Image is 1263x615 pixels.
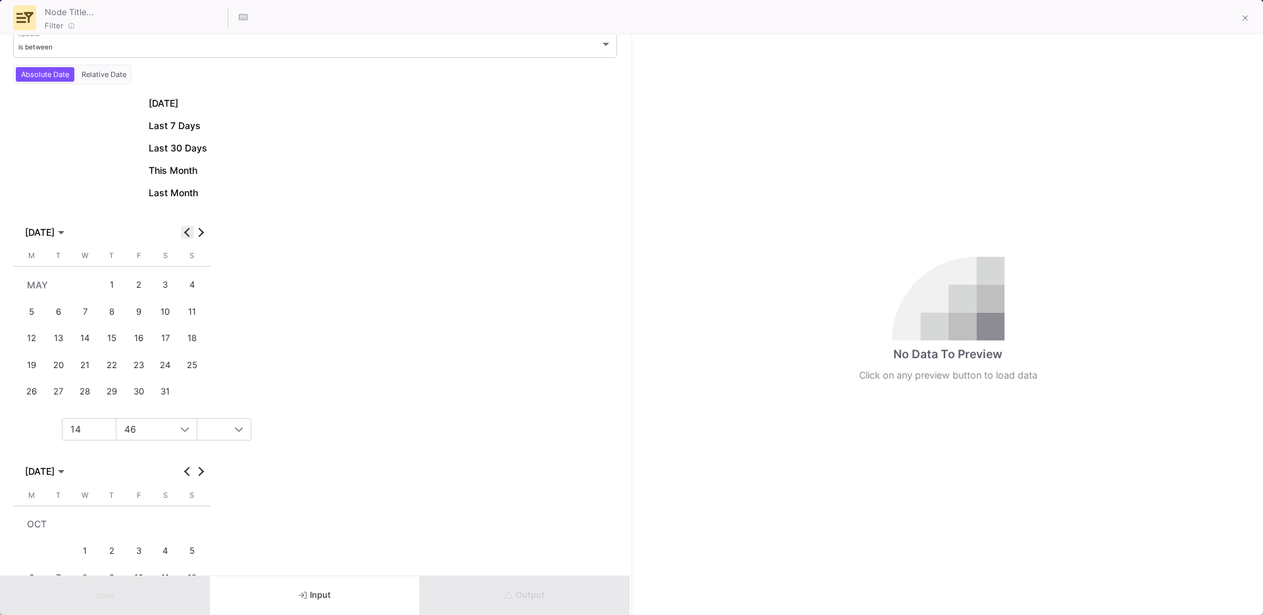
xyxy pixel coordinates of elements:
span: T [109,491,114,500]
button: 27 May 2025 [45,379,72,406]
div: 26 [20,380,44,404]
div: 2 [100,539,124,563]
span: Absolute Date [18,70,72,79]
button: 22 May 2025 [99,352,126,379]
div: 30 [126,380,151,404]
span: T [56,251,61,260]
button: 19 May 2025 [18,352,45,379]
button: 9 May 2025 [125,298,152,325]
div: 12 [180,566,204,590]
button: 17 May 2025 [152,325,179,352]
div: 10 [126,566,151,590]
span: T [56,491,61,500]
button: 12 May 2025 [18,325,45,352]
button: 9 Oct 2025 [99,564,126,591]
div: 31 [153,380,178,404]
button: 18 May 2025 [178,325,205,352]
button: 5 May 2025 [18,298,45,325]
span: [DATE] [149,98,178,109]
button: 24 May 2025 [152,352,179,379]
button: 20 May 2025 [45,352,72,379]
div: 20 [47,353,71,377]
span: [DATE] [25,466,55,477]
div: 8 [73,566,97,590]
span: 14 [70,423,81,435]
div: 6 [20,566,44,590]
button: 10 May 2025 [152,298,179,325]
div: 9 [100,566,124,590]
div: 5 [20,300,44,324]
button: 30 May 2025 [125,379,152,406]
input: Node Title... [41,3,226,20]
button: [DATE] [145,95,182,112]
div: 1 [73,539,97,563]
span: Input [299,590,331,600]
div: 11 [180,300,204,324]
td: MAY [18,271,99,298]
span: [DATE] [25,227,55,238]
div: 8 [100,300,124,324]
div: 4 [153,539,178,563]
div: No Data To Preview [893,346,1003,363]
div: Click on any preview button to load data [859,368,1037,383]
div: 17 [153,327,178,351]
span: This Month [149,165,197,176]
button: 7 Oct 2025 [45,564,72,591]
button: Choose month and year [22,224,68,241]
span: T [109,251,114,260]
button: 3 Oct 2025 [125,537,152,564]
div: 19 [20,353,44,377]
span: F [137,491,141,500]
button: Input [210,576,420,615]
div: 27 [47,380,71,404]
div: 18 [180,327,204,351]
button: Next month [194,226,207,239]
button: 26 May 2025 [18,379,45,406]
div: 29 [100,380,124,404]
img: no-data.svg [892,257,1004,340]
button: 16 May 2025 [125,325,152,352]
span: Last 30 Days [149,143,207,153]
button: Last 30 Days [145,140,210,157]
button: 12 Oct 2025 [178,564,205,591]
div: 25 [180,353,204,377]
div: 22 [100,353,124,377]
button: 11 May 2025 [178,298,205,325]
div: 16 [126,327,151,351]
button: 10 Oct 2025 [125,564,152,591]
button: 2 May 2025 [125,271,152,298]
img: row-advanced-ui.svg [16,9,34,26]
span: S [163,251,168,260]
div: 9 [126,300,151,324]
div: 11 [153,566,178,590]
div: 28 [73,380,97,404]
span: M [28,251,35,260]
button: Choose month and year [22,463,68,480]
button: Last Month [145,184,201,201]
button: 13 May 2025 [45,325,72,352]
button: 31 May 2025 [152,379,179,406]
div: 7 [73,300,97,324]
div: 1 [100,273,124,297]
button: 11 Oct 2025 [152,564,179,591]
button: 14 May 2025 [72,325,99,352]
button: 7 May 2025 [72,298,99,325]
div: 10 [153,300,178,324]
span: Relative Date [79,70,129,79]
button: Relative Date [79,67,129,82]
button: 23 May 2025 [125,352,152,379]
button: Last 7 Days [145,117,204,134]
div: 21 [73,353,97,377]
span: is between [18,43,53,51]
span: 46 [124,423,136,435]
button: 21 May 2025 [72,352,99,379]
button: Absolute Date [16,67,74,82]
div: 13 [47,327,71,351]
button: Hotkeys List [230,5,257,31]
span: W [82,251,88,260]
button: 6 May 2025 [45,298,72,325]
div: 12 [20,327,44,351]
button: 28 May 2025 [72,379,99,406]
td: OCT [18,511,205,538]
span: M [28,491,35,500]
